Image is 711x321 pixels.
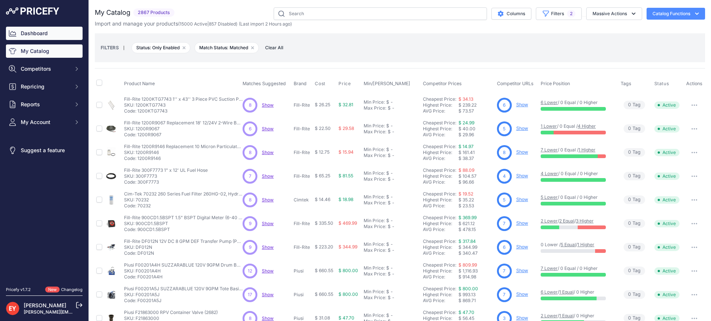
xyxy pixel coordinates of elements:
[458,310,474,315] a: $ 47.70
[388,176,391,182] div: $
[262,173,274,179] span: Show
[274,7,487,20] input: Search
[294,221,312,227] p: Fill-Rite
[458,191,473,197] a: $ 19.52
[6,144,83,157] a: Suggest a feature
[294,244,312,250] p: Fill-Rite
[503,173,506,180] span: 4
[262,292,274,297] a: Show
[389,218,393,224] div: -
[628,267,631,274] span: 0
[294,126,312,132] p: Fill-Rite
[516,315,528,321] a: Show
[364,200,386,206] div: Max Price:
[559,313,574,318] a: 1 Equal
[364,289,385,295] div: Min Price:
[541,289,558,295] a: 6 Lower
[262,197,274,203] a: Show
[423,221,458,227] div: Highest Price:
[559,289,574,295] a: 1 Equal
[423,268,458,274] div: Highest Price:
[338,126,354,131] span: $ 29.58
[458,244,477,250] span: $ 344.99
[567,10,575,17] span: 2
[6,27,83,278] nav: Sidebar
[249,197,251,203] span: 8
[124,274,243,280] p: Code: F00201A4H
[576,218,594,224] a: 3 Higher
[364,271,386,277] div: Max Price:
[541,265,558,271] a: 7 Lower
[6,98,83,111] button: Reports
[21,65,69,73] span: Competitors
[249,126,251,132] span: 6
[391,129,394,135] div: -
[423,286,456,291] a: Cheapest Price:
[541,100,558,105] a: 6 Lower
[503,126,505,132] span: 5
[386,265,389,271] div: $
[338,220,357,226] span: $ 469.99
[61,287,83,292] a: Changelog
[654,173,680,180] span: Active
[458,108,494,114] div: $ 73.57
[24,302,66,308] a: [PERSON_NAME]
[315,173,330,178] span: $ 65.25
[124,221,243,227] p: SKU: 900CD1.5BSPT
[423,250,458,256] div: AVG Price:
[124,203,243,209] p: Code: 70232
[124,81,155,86] span: Product Name
[654,125,680,133] span: Active
[516,173,528,178] a: Show
[338,268,358,273] span: $ 800.00
[124,286,243,292] p: Piusi F00201A5J SUZZARABLUE 120V 9GPM Tote Basic Kit
[391,105,394,111] div: -
[391,200,394,206] div: -
[338,173,353,178] span: $ 81.55
[388,224,391,230] div: $
[561,242,576,247] a: 5 Equal
[458,132,494,138] div: $ 29.96
[391,247,394,253] div: -
[6,44,83,58] a: My Catalog
[423,179,458,185] div: AVG Price:
[248,268,252,274] span: 12
[261,44,287,51] button: Clear All
[262,244,274,250] a: Show
[6,7,59,15] img: Pricefy Logo
[423,197,458,203] div: Highest Price:
[624,101,645,109] span: Tag
[536,7,582,20] button: Filters2
[262,268,274,274] a: Show
[124,167,208,173] p: Fill-Rite 300F7773 1" x 12' UL Fuel Hose
[315,81,325,87] span: Cost
[503,268,505,274] span: 7
[315,102,330,107] span: $ 26.25
[315,268,333,273] span: $ 660.55
[503,220,505,227] span: 7
[21,101,69,108] span: Reports
[541,147,613,153] p: / 0 Equal /
[541,194,613,200] p: / 0 Equal / 0 Higher
[423,203,458,209] div: AVG Price:
[389,241,393,247] div: -
[541,81,570,86] span: Price Position
[364,153,386,158] div: Max Price:
[21,118,69,126] span: My Account
[124,215,243,221] p: Fill-Rite 900CD1.5BSPT 1.5" BSPT Digital Meter (6-40 GPM)
[491,8,531,20] button: Columns
[45,287,60,293] span: New
[124,227,243,233] p: Code: 900CD1.5BSPT
[262,150,274,155] a: Show
[21,83,69,90] span: Repricing
[364,123,385,129] div: Min Price:
[654,81,671,87] button: Status
[621,81,631,86] span: Tags
[654,220,680,227] span: Active
[124,156,243,161] p: Code: 1200R9146
[386,241,389,247] div: $
[541,313,558,318] a: 2 Lower
[458,102,477,108] span: $ 239.22
[391,271,394,277] div: -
